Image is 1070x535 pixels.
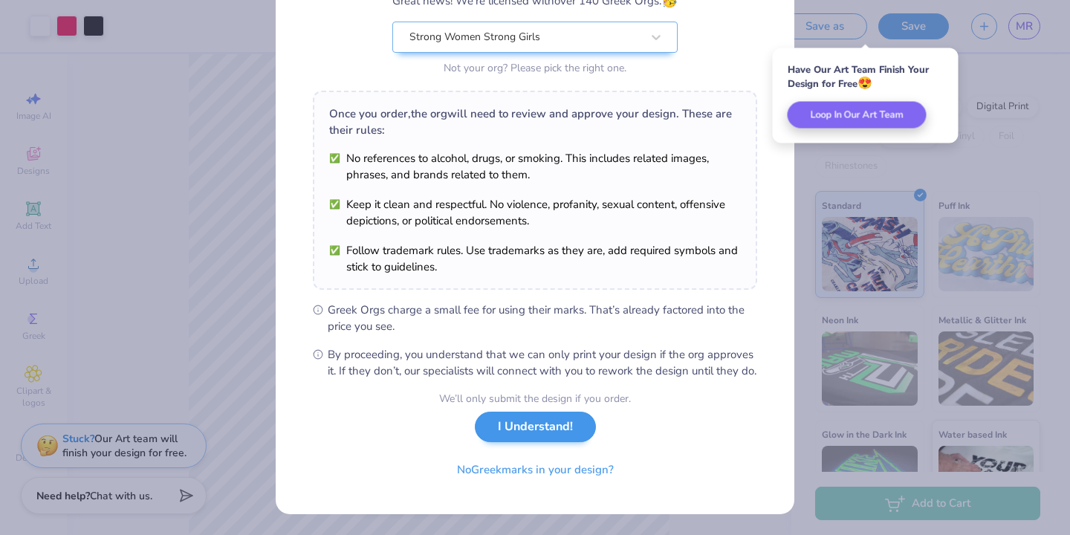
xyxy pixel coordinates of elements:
[329,196,741,229] li: Keep it clean and respectful. No violence, profanity, sexual content, offensive depictions, or po...
[329,150,741,183] li: No references to alcohol, drugs, or smoking. This includes related images, phrases, and brands re...
[788,63,944,91] div: Have Our Art Team Finish Your Design for Free
[329,106,741,138] div: Once you order, the org will need to review and approve your design. These are their rules:
[857,75,872,91] span: 😍
[788,102,927,129] button: Loop In Our Art Team
[392,60,678,76] div: Not your org? Please pick the right one.
[475,412,596,442] button: I Understand!
[328,346,757,379] span: By proceeding, you understand that we can only print your design if the org approves it. If they ...
[328,302,757,334] span: Greek Orgs charge a small fee for using their marks. That’s already factored into the price you see.
[444,455,626,485] button: NoGreekmarks in your design?
[329,242,741,275] li: Follow trademark rules. Use trademarks as they are, add required symbols and stick to guidelines.
[439,391,631,406] div: We’ll only submit the design if you order.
